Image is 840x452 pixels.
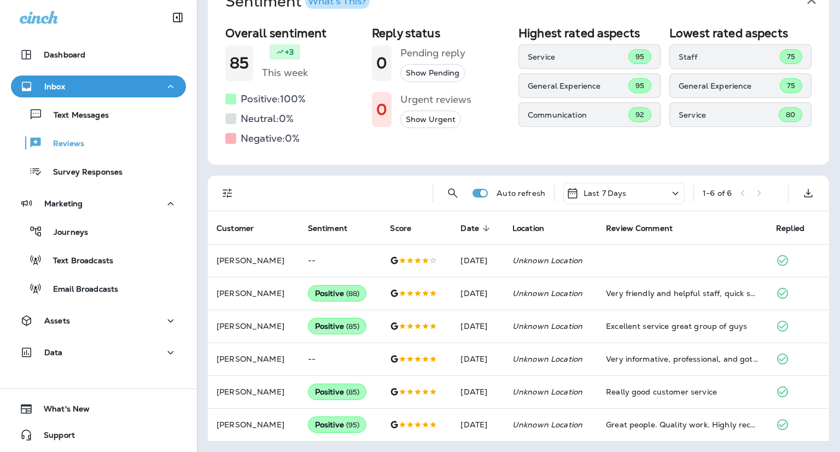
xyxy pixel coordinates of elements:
p: Communication [528,111,628,119]
h5: Neutral: 0 % [241,110,294,128]
p: Service [528,53,628,61]
button: Assets [11,310,186,332]
h2: Reply status [372,26,510,40]
h5: Positive: 100 % [241,90,306,108]
div: Very friendly and helpful staff, quick service. Definitely will go back when needed. [606,288,759,299]
span: 80 [786,110,795,119]
button: Collapse Sidebar [162,7,193,28]
span: Review Comment [606,224,673,233]
div: Positive [308,384,367,400]
p: +3 [285,47,294,57]
button: Text Messages [11,103,186,126]
button: Reviews [11,131,186,154]
td: [DATE] [452,375,504,408]
p: Email Broadcasts [42,285,118,295]
p: [PERSON_NAME] [217,289,290,298]
span: ( 85 ) [346,322,360,331]
p: Inbox [44,82,65,91]
span: Customer [217,224,254,233]
span: Score [390,223,425,233]
p: [PERSON_NAME] [217,256,290,265]
p: Survey Responses [42,167,122,178]
span: 75 [787,52,795,61]
button: Survey Responses [11,160,186,183]
p: Text Messages [43,111,109,121]
p: Dashboard [44,50,85,59]
button: Search Reviews [442,182,464,204]
span: Customer [217,223,268,233]
button: Dashboard [11,44,186,66]
div: Really good customer service [606,386,759,397]
button: Marketing [11,193,186,215]
span: Location [512,224,544,233]
button: Data [11,341,186,363]
span: Review Comment [606,223,687,233]
p: Auto refresh [497,189,545,198]
button: Journeys [11,220,186,243]
h1: 0 [376,54,387,72]
button: Export as CSV [797,182,819,204]
h1: 85 [230,54,249,72]
h5: Negative: 0 % [241,130,300,147]
div: Positive [308,318,367,334]
p: Marketing [44,199,83,208]
span: Sentiment [308,223,361,233]
em: Unknown Location [512,288,582,298]
em: Unknown Location [512,387,582,397]
p: Journeys [43,228,88,238]
h5: Pending reply [400,44,465,62]
td: [DATE] [452,408,504,441]
p: Text Broadcasts [42,256,113,266]
span: 75 [787,81,795,90]
span: Sentiment [308,224,347,233]
td: -- [299,343,382,375]
h1: 0 [376,101,387,119]
p: [PERSON_NAME] [217,355,290,363]
td: [DATE] [452,277,504,310]
span: Replied [776,223,819,233]
button: Filters [217,182,238,204]
td: -- [299,244,382,277]
span: What's New [33,404,90,418]
td: [DATE] [452,244,504,277]
h2: Highest rated aspects [518,26,661,40]
p: General Experience [528,82,628,90]
p: Reviews [42,139,84,149]
button: Show Pending [400,64,465,82]
em: Unknown Location [512,256,582,265]
div: Positive [308,416,367,433]
p: [PERSON_NAME] [217,387,290,396]
span: ( 88 ) [346,289,360,298]
span: 95 [635,52,644,61]
h2: Overall sentiment [225,26,363,40]
h2: Lowest rated aspects [669,26,812,40]
button: Text Broadcasts [11,248,186,271]
div: Very informative, professional, and got the job done. [606,354,759,364]
span: Score [390,224,411,233]
span: ( 85 ) [346,387,360,397]
em: Unknown Location [512,420,582,430]
button: Support [11,424,186,446]
h5: Urgent reviews [400,91,471,108]
span: Date [460,223,493,233]
button: What's New [11,398,186,420]
em: Unknown Location [512,321,582,331]
span: Replied [776,224,804,233]
p: Data [44,348,63,357]
span: 92 [635,110,644,119]
td: [DATE] [452,343,504,375]
span: Location [512,223,558,233]
p: [PERSON_NAME] [217,322,290,331]
div: Positive [308,285,367,302]
button: Inbox [11,76,186,97]
span: Support [33,431,75,444]
em: Unknown Location [512,354,582,364]
span: Date [460,224,479,233]
p: Staff [679,53,780,61]
p: Assets [44,316,70,325]
p: [PERSON_NAME] [217,420,290,429]
div: Great people. Quality work. Highly recommend. [606,419,759,430]
span: ( 95 ) [346,420,360,430]
p: General Experience [679,82,780,90]
p: Last 7 Days [584,189,627,198]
